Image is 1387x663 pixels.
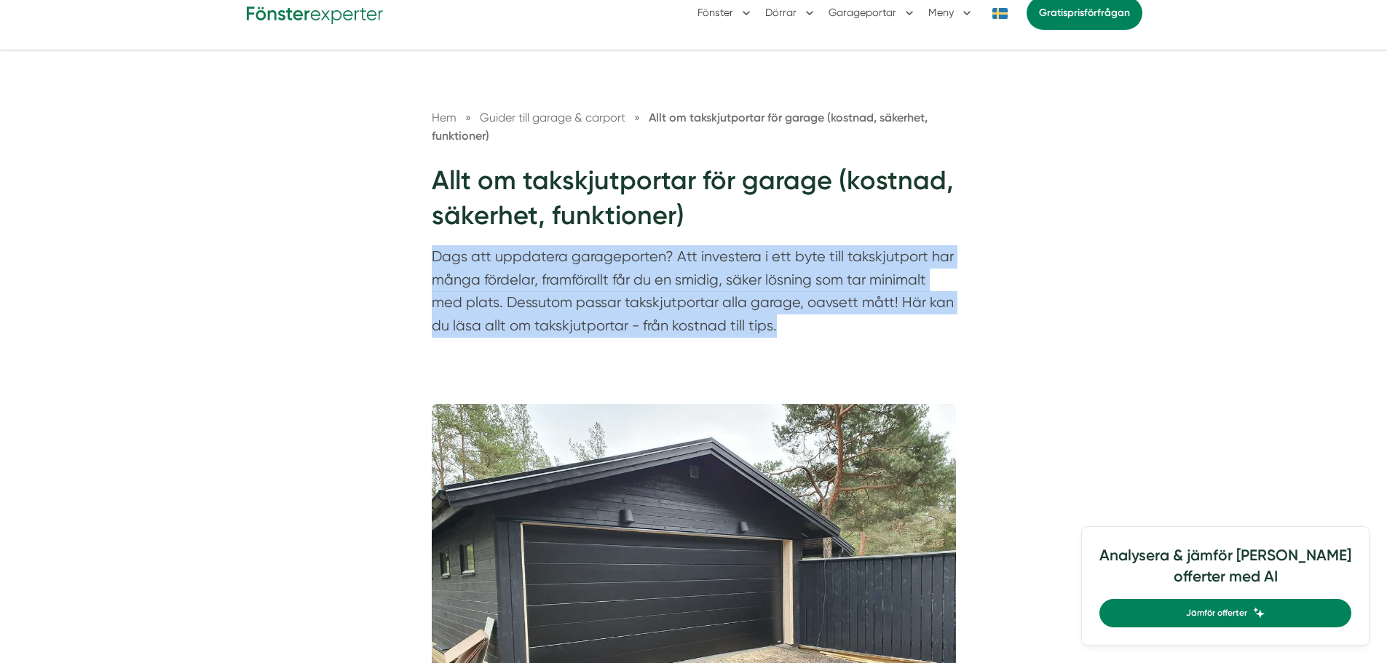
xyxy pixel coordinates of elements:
span: Jämför offerter [1186,606,1247,620]
h1: Allt om takskjutportar för garage (kostnad, säkerhet, funktioner) [432,163,956,245]
a: Allt om takskjutportar för garage (kostnad, säkerhet, funktioner) [432,111,928,143]
span: » [465,108,471,127]
span: Gratis [1039,7,1067,19]
a: Hem [432,111,457,124]
img: Fönsterexperter Logotyp [245,1,384,24]
span: Guider till garage & carport [480,111,625,124]
p: Dags att uppdatera garageporten? Att investera i ett byte till takskjutport har många fördelar, f... [432,245,956,344]
a: Jämför offerter [1099,599,1351,627]
nav: Breadcrumb [432,108,956,146]
a: Guider till garage & carport [480,111,628,124]
h4: Analysera & jämför [PERSON_NAME] offerter med AI [1099,544,1351,599]
span: » [634,108,640,127]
